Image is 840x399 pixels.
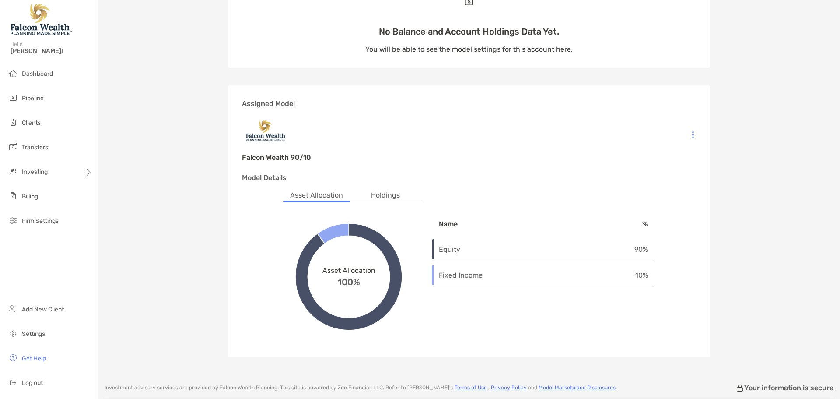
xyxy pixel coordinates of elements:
span: Dashboard [22,70,53,78]
span: Settings [22,330,45,338]
span: Get Help [22,355,46,362]
img: get-help icon [8,353,18,363]
h3: Assigned Model [242,99,696,108]
span: Transfers [22,144,48,151]
h3: Falcon Wealth 90/10 [242,153,311,162]
span: Pipeline [22,95,44,102]
img: investing icon [8,166,18,177]
img: transfers icon [8,141,18,152]
span: Asset Allocation [322,266,375,275]
span: Firm Settings [22,217,59,225]
a: Model Marketplace Disclosures [539,385,616,391]
img: billing icon [8,191,18,201]
span: Investing [22,168,48,176]
p: Your information is secure [744,384,833,392]
img: add_new_client icon [8,304,18,314]
img: pipeline icon [8,92,18,103]
p: Investment advisory services are provided by Falcon Wealth Planning . This site is powered by Zoe... [105,385,617,391]
img: settings icon [8,328,18,339]
img: clients icon [8,117,18,127]
p: No Balance and Account Holdings Data Yet. [365,26,573,37]
img: dashboard icon [8,68,18,78]
p: Model Details [242,172,696,183]
p: 10 % [606,270,648,281]
a: Privacy Policy [491,385,527,391]
p: You will be able to see the model settings for this account here. [365,44,573,55]
img: Falcon Wealth Planning Logo [10,4,72,35]
span: Log out [22,379,43,387]
li: Asset Allocation [283,190,350,201]
span: 100% [338,275,360,287]
img: Icon List Menu [692,131,694,139]
p: % [606,219,648,230]
span: [PERSON_NAME]! [10,47,92,55]
span: Billing [22,193,38,200]
a: Terms of Use [455,385,487,391]
img: Company image [242,115,696,146]
p: Equity [439,244,522,255]
img: logout icon [8,377,18,388]
img: firm-settings icon [8,215,18,226]
p: 90 % [606,244,648,255]
li: Holdings [364,190,407,201]
p: Fixed Income [439,270,522,281]
span: Add New Client [22,306,64,313]
span: Clients [22,119,41,127]
p: Name [439,219,522,230]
